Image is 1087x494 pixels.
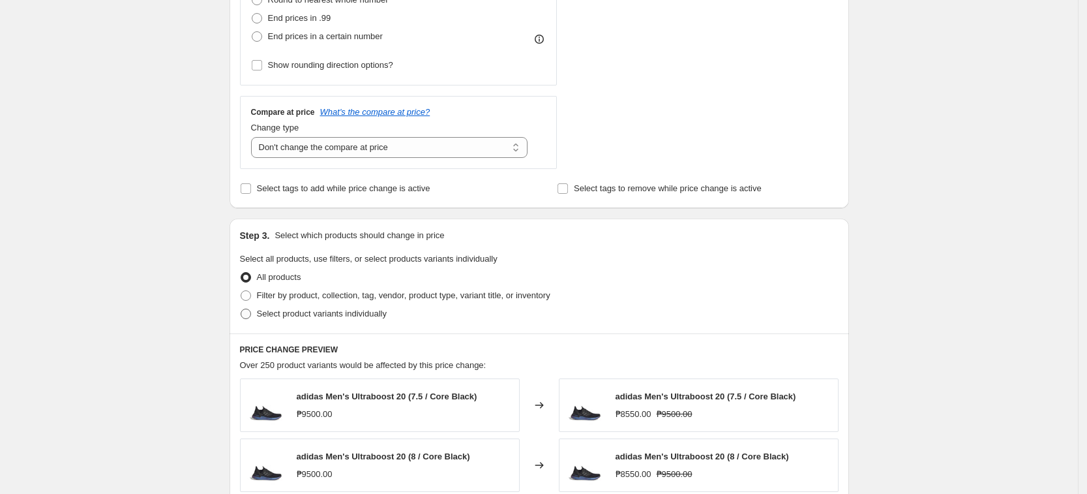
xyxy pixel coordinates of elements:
[566,446,605,485] img: EG1341_ADIDAS_ULTRABOOST_20_AA_80x.jpg
[616,408,651,421] div: ₱8550.00
[251,123,299,132] span: Change type
[297,408,333,421] div: ₱9500.00
[257,272,301,282] span: All products
[657,468,692,481] strike: ₱9500.00
[574,183,762,193] span: Select tags to remove while price change is active
[616,392,796,401] span: adidas Men's Ultraboost 20 (7.5 / Core Black)
[251,107,315,117] h3: Compare at price
[240,229,270,242] h2: Step 3.
[247,446,286,485] img: EG1341_ADIDAS_ULTRABOOST_20_AA_80x.jpg
[657,408,692,421] strike: ₱9500.00
[268,31,383,41] span: End prices in a certain number
[240,345,839,355] h6: PRICE CHANGE PREVIEW
[616,452,789,461] span: adidas Men's Ultraboost 20 (8 / Core Black)
[268,13,331,23] span: End prices in .99
[616,468,651,481] div: ₱8550.00
[240,360,486,370] span: Over 250 product variants would be affected by this price change:
[297,452,470,461] span: adidas Men's Ultraboost 20 (8 / Core Black)
[268,60,393,70] span: Show rounding direction options?
[257,183,430,193] span: Select tags to add while price change is active
[257,309,387,318] span: Select product variants individually
[297,392,477,401] span: adidas Men's Ultraboost 20 (7.5 / Core Black)
[275,229,444,242] p: Select which products should change in price
[247,386,286,425] img: EG1341_ADIDAS_ULTRABOOST_20_AA_80x.jpg
[566,386,605,425] img: EG1341_ADIDAS_ULTRABOOST_20_AA_80x.jpg
[240,254,498,264] span: Select all products, use filters, or select products variants individually
[297,468,333,481] div: ₱9500.00
[257,290,550,300] span: Filter by product, collection, tag, vendor, product type, variant title, or inventory
[320,107,430,117] button: What's the compare at price?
